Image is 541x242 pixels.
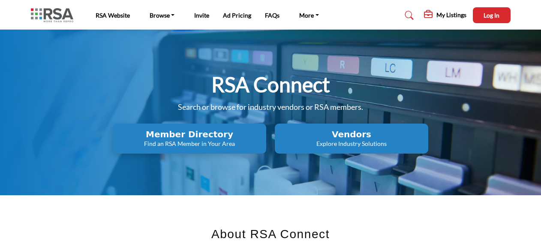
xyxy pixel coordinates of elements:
[178,102,363,112] span: Search or browse for industry vendors or RSA members.
[424,10,466,21] div: My Listings
[113,124,266,154] button: Member Directory Find an RSA Member in Your Area
[194,12,209,19] a: Invite
[211,71,330,98] h1: RSA Connect
[96,12,130,19] a: RSA Website
[144,9,181,21] a: Browse
[277,129,426,139] h2: Vendors
[484,12,499,19] span: Log In
[275,124,428,154] button: Vendors Explore Industry Solutions
[223,12,251,19] a: Ad Pricing
[115,139,264,148] p: Find an RSA Member in Your Area
[277,139,426,148] p: Explore Industry Solutions
[397,9,419,22] a: Search
[293,9,325,21] a: More
[473,7,511,23] button: Log In
[265,12,280,19] a: FAQs
[31,8,78,22] img: Site Logo
[115,129,264,139] h2: Member Directory
[436,11,466,19] h5: My Listings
